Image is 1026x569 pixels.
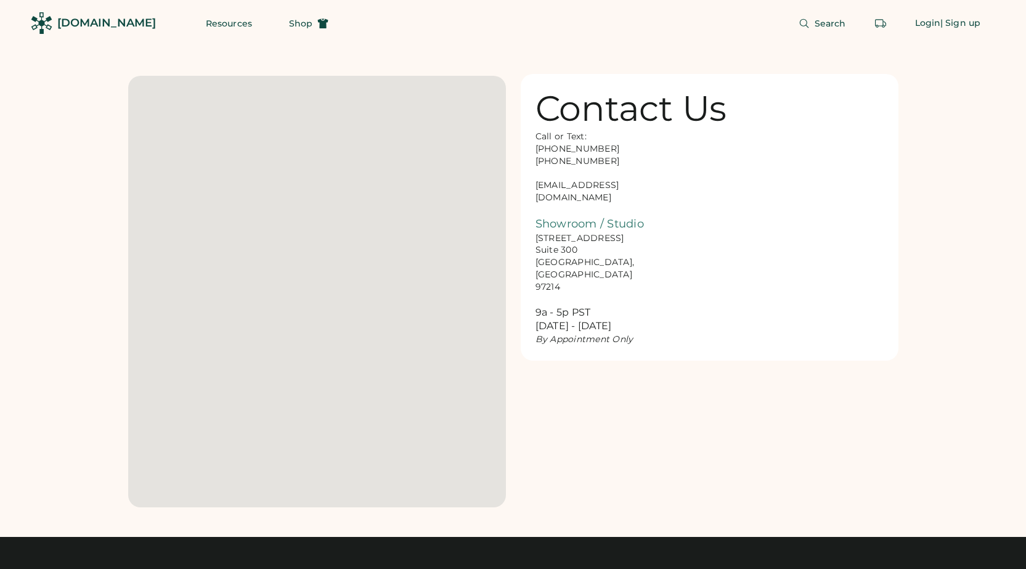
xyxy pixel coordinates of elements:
[535,89,727,128] div: Contact Us
[191,11,267,36] button: Resources
[940,17,980,30] div: | Sign up
[274,11,343,36] button: Shop
[289,19,312,28] span: Shop
[535,334,633,345] em: By Appointment Only
[535,131,659,346] div: Call or Text: [PHONE_NUMBER] [PHONE_NUMBER] [EMAIL_ADDRESS][DOMAIN_NAME] [STREET_ADDRESS] Suite 3...
[915,17,941,30] div: Login
[784,11,861,36] button: Search
[535,306,612,332] font: 9a - 5p PST [DATE] - [DATE]
[31,12,52,34] img: Rendered Logo - Screens
[535,217,644,231] font: Showroom / Studio
[57,15,156,31] div: [DOMAIN_NAME]
[815,19,846,28] span: Search
[868,11,893,36] button: Retrieve an order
